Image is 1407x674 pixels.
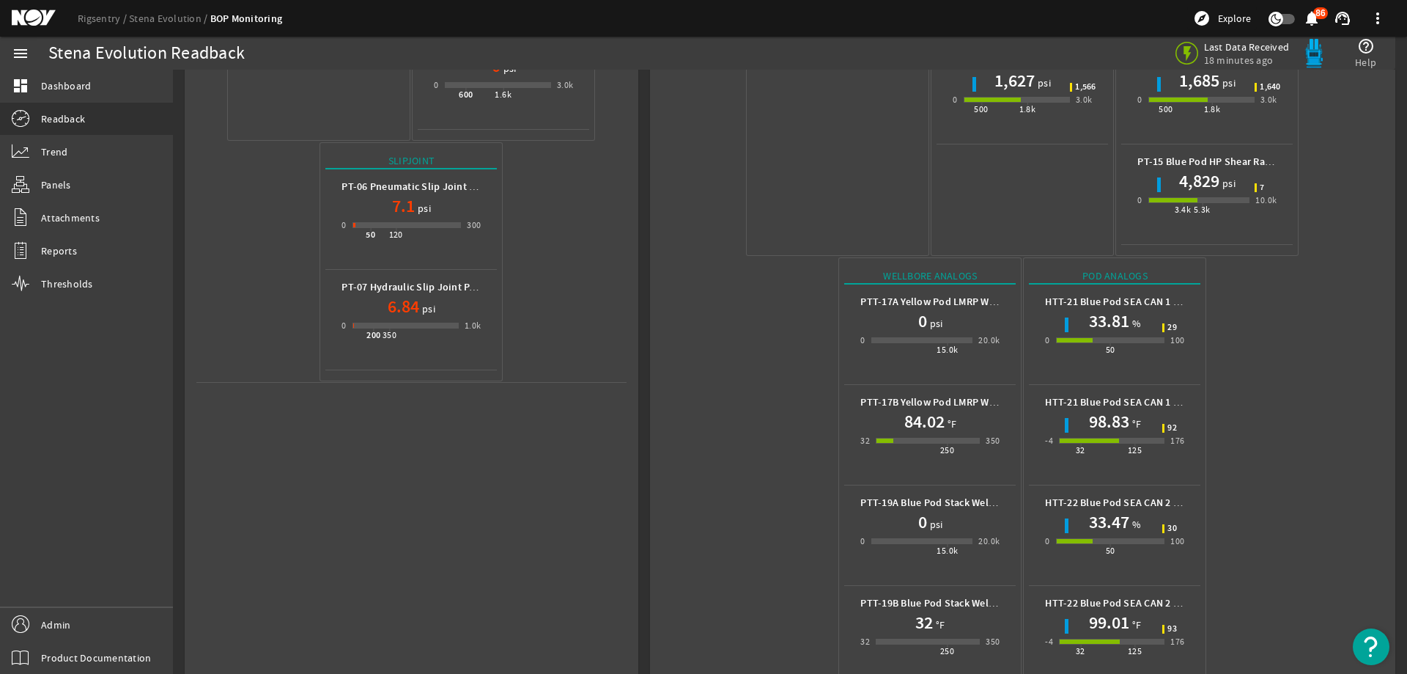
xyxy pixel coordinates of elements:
div: 250 [940,644,954,659]
span: psi [927,316,943,331]
div: 0 [860,534,865,549]
div: 3.0k [1076,92,1093,107]
div: -4 [1045,634,1053,649]
div: 32 [860,433,870,448]
b: PTT-17B Yellow Pod LMRP Wellbore Temperature [860,395,1083,409]
h1: 6.84 [388,295,419,318]
span: °F [945,417,957,431]
mat-icon: menu [12,45,29,62]
span: °F [933,618,945,632]
div: 32 [1076,443,1085,458]
span: Product Documentation [41,651,151,665]
div: 500 [974,102,988,117]
div: 10.0k [1255,193,1277,208]
div: 0 [434,78,438,92]
div: 350 [986,433,1000,448]
span: Trend [41,144,67,159]
span: °F [1129,417,1142,431]
div: Slipjoint [325,153,497,169]
span: psi [415,201,431,216]
div: 3.0k [557,78,574,92]
div: Stena Evolution Readback [48,46,245,61]
a: Stena Evolution [129,12,210,25]
div: Pod Analogs [1029,268,1200,285]
mat-icon: explore [1193,10,1211,27]
div: 0 [1045,333,1049,348]
div: 125 [1128,443,1142,458]
div: 1.0k [465,318,481,333]
span: psi [1219,176,1236,191]
button: Open Resource Center [1353,629,1389,665]
span: Attachments [41,210,100,225]
a: BOP Monitoring [210,12,283,26]
span: 1,640 [1260,83,1280,92]
span: Dashboard [41,78,91,93]
span: % [1129,316,1141,331]
button: more_vert [1360,1,1395,36]
div: 300 [467,218,481,232]
div: 500 [1159,102,1172,117]
div: 120 [389,227,403,242]
div: 0 [341,218,346,232]
div: 5.3k [1194,202,1211,217]
b: PT-07 Hydraulic Slip Joint Packer Pressure [341,280,536,294]
b: HTT-21 Blue Pod SEA CAN 1 Temperature [1045,395,1232,409]
div: 50 [366,227,375,242]
span: psi [927,517,943,532]
b: PT-15 Blue Pod HP Shear Ram Pressure [1137,155,1315,169]
button: 86 [1304,11,1319,26]
b: HTT-21 Blue Pod SEA CAN 1 Humidity [1045,295,1216,309]
span: 92 [1167,424,1177,433]
div: 600 [459,87,473,102]
h1: 0 [918,510,927,534]
h1: 99.01 [1089,611,1129,634]
span: psi [419,301,435,316]
h1: 1,627 [994,69,1035,92]
b: HTT-22 Blue Pod SEA CAN 2 Temperature [1045,596,1232,610]
div: Wellbore Analogs [844,268,1016,285]
span: 93 [1167,625,1177,634]
div: 350 [986,634,1000,649]
div: 3.4k [1175,202,1192,217]
a: Rigsentry [78,12,129,25]
h1: 32 [915,611,933,634]
div: 0 [341,318,346,333]
div: 176 [1170,634,1184,649]
span: Thresholds [41,276,93,291]
span: 1,566 [1075,83,1096,92]
div: 1.6k [495,87,512,102]
span: 29 [1167,323,1177,332]
div: 20.0k [978,333,1000,348]
h1: 1,685 [1179,69,1219,92]
span: 7 [1260,183,1264,192]
span: 18 minutes ago [1204,54,1290,67]
div: 0 [860,333,865,348]
b: PTT-19A Blue Pod Stack Wellbore Pressure [860,496,1055,510]
div: 50 [1106,543,1115,558]
h1: 33.81 [1089,309,1129,333]
span: °F [1129,618,1142,632]
mat-icon: support_agent [1334,10,1351,27]
div: 1.8k [1019,102,1036,117]
div: 32 [860,634,870,649]
div: 15.0k [937,343,958,357]
h1: 0 [918,309,927,333]
div: 50 [1106,343,1115,357]
img: Bluepod.svg [1299,39,1329,68]
span: 30 [1167,524,1177,533]
div: 15.0k [937,543,958,558]
button: Explore [1187,7,1257,30]
b: HTT-22 Blue Pod SEA CAN 2 Humidity [1045,496,1216,510]
div: 176 [1170,433,1184,448]
mat-icon: dashboard [12,77,29,95]
h1: 84.02 [904,410,945,433]
b: PTT-19B Blue Pod Stack Wellbore Temperature [860,596,1074,610]
div: 20.0k [978,534,1000,549]
span: % [1129,517,1141,532]
div: 100 [1170,333,1184,348]
div: 32 [1076,644,1085,659]
h1: 7.1 [392,194,415,218]
span: psi [1035,76,1051,90]
b: PTT-17A Yellow Pod LMRP Wellbore Pressure [860,295,1063,309]
div: 200 [366,328,380,343]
